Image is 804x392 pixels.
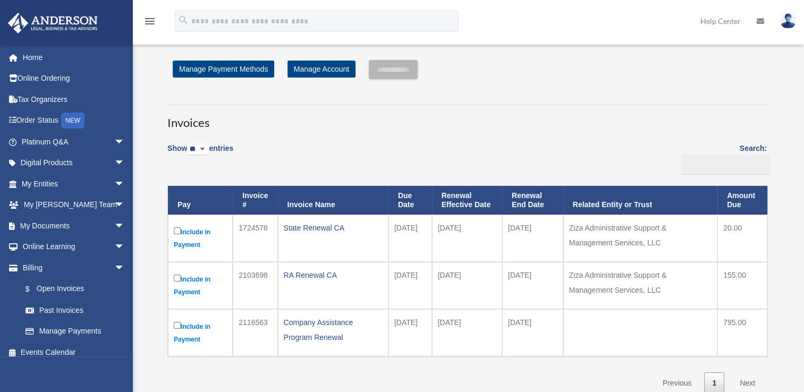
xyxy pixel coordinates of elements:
[284,315,383,345] div: Company Assistance Program Renewal
[114,236,136,258] span: arrow_drop_down
[174,225,227,251] label: Include in Payment
[682,155,771,175] input: Search:
[717,309,767,356] td: 795.00
[388,309,432,356] td: [DATE]
[114,152,136,174] span: arrow_drop_down
[143,15,156,28] i: menu
[717,186,767,215] th: Amount Due: activate to sort column ascending
[174,275,181,282] input: Include in Payment
[233,186,277,215] th: Invoice #: activate to sort column ascending
[284,268,383,283] div: RA Renewal CA
[233,309,277,356] td: 2116563
[174,272,227,299] label: Include in Payment
[432,215,502,262] td: [DATE]
[563,262,717,309] td: Ziza Administrative Support & Management Services, LLC
[143,19,156,28] a: menu
[717,262,767,309] td: 155.00
[7,131,141,152] a: Platinum Q&Aarrow_drop_down
[7,110,141,132] a: Order StatusNEW
[7,257,136,278] a: Billingarrow_drop_down
[15,300,136,321] a: Past Invoices
[114,194,136,216] span: arrow_drop_down
[15,321,136,342] a: Manage Payments
[7,194,141,216] a: My [PERSON_NAME] Teamarrow_drop_down
[502,215,563,262] td: [DATE]
[31,283,37,296] span: $
[187,143,209,156] select: Showentries
[284,220,383,235] div: State Renewal CA
[7,68,141,89] a: Online Ordering
[5,13,101,33] img: Anderson Advisors Platinum Portal
[563,215,717,262] td: Ziza Administrative Support & Management Services, LLC
[174,322,181,329] input: Include in Payment
[233,215,277,262] td: 1724578
[61,113,84,129] div: NEW
[114,257,136,279] span: arrow_drop_down
[114,173,136,195] span: arrow_drop_down
[7,47,141,68] a: Home
[287,61,356,78] a: Manage Account
[502,262,563,309] td: [DATE]
[233,262,277,309] td: 2103698
[7,89,141,110] a: Tax Organizers
[278,186,388,215] th: Invoice Name: activate to sort column ascending
[174,227,181,234] input: Include in Payment
[7,215,141,236] a: My Documentsarrow_drop_down
[174,320,227,346] label: Include in Payment
[432,309,502,356] td: [DATE]
[780,13,796,29] img: User Pic
[7,236,141,258] a: Online Learningarrow_drop_down
[388,262,432,309] td: [DATE]
[173,61,274,78] a: Manage Payment Methods
[502,309,563,356] td: [DATE]
[563,186,717,215] th: Related Entity or Trust: activate to sort column ascending
[15,278,130,300] a: $Open Invoices
[167,105,767,131] h3: Invoices
[388,215,432,262] td: [DATE]
[678,142,767,175] label: Search:
[432,262,502,309] td: [DATE]
[7,342,141,363] a: Events Calendar
[177,14,189,26] i: search
[114,131,136,153] span: arrow_drop_down
[7,173,141,194] a: My Entitiesarrow_drop_down
[114,215,136,237] span: arrow_drop_down
[717,215,767,262] td: 20.00
[168,186,233,215] th: Pay: activate to sort column descending
[388,186,432,215] th: Due Date: activate to sort column ascending
[502,186,563,215] th: Renewal End Date: activate to sort column ascending
[7,152,141,174] a: Digital Productsarrow_drop_down
[167,142,233,166] label: Show entries
[432,186,502,215] th: Renewal Effective Date: activate to sort column ascending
